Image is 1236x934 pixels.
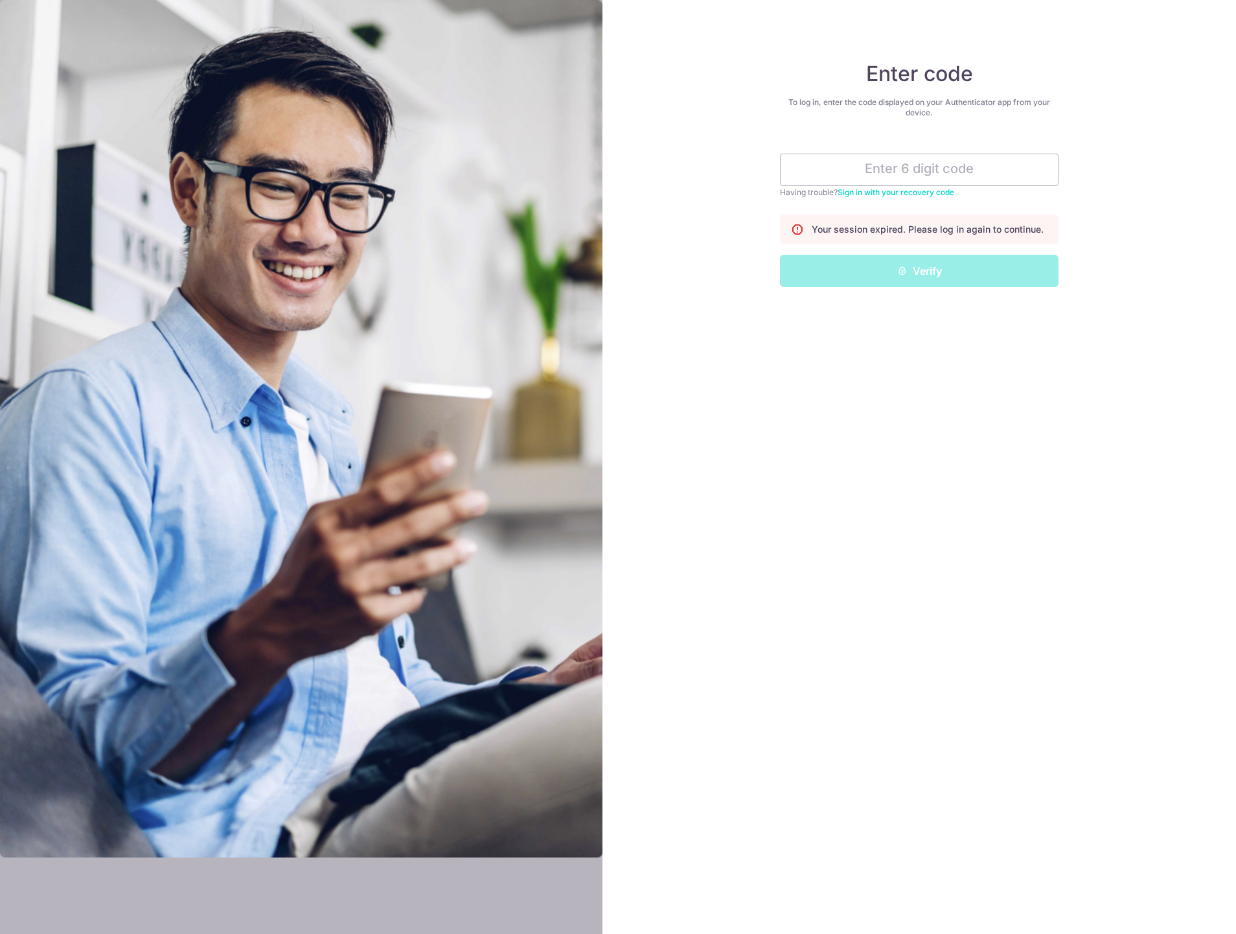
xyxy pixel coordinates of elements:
div: Having trouble? [780,186,1059,199]
h4: Enter code [780,61,1059,87]
div: To log in, enter the code displayed on your Authenticator app from your device. [780,97,1059,118]
a: Sign in with your recovery code [838,187,954,197]
input: Enter 6 digit code [780,154,1059,186]
p: Your session expired. Please log in again to continue. [812,223,1044,236]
